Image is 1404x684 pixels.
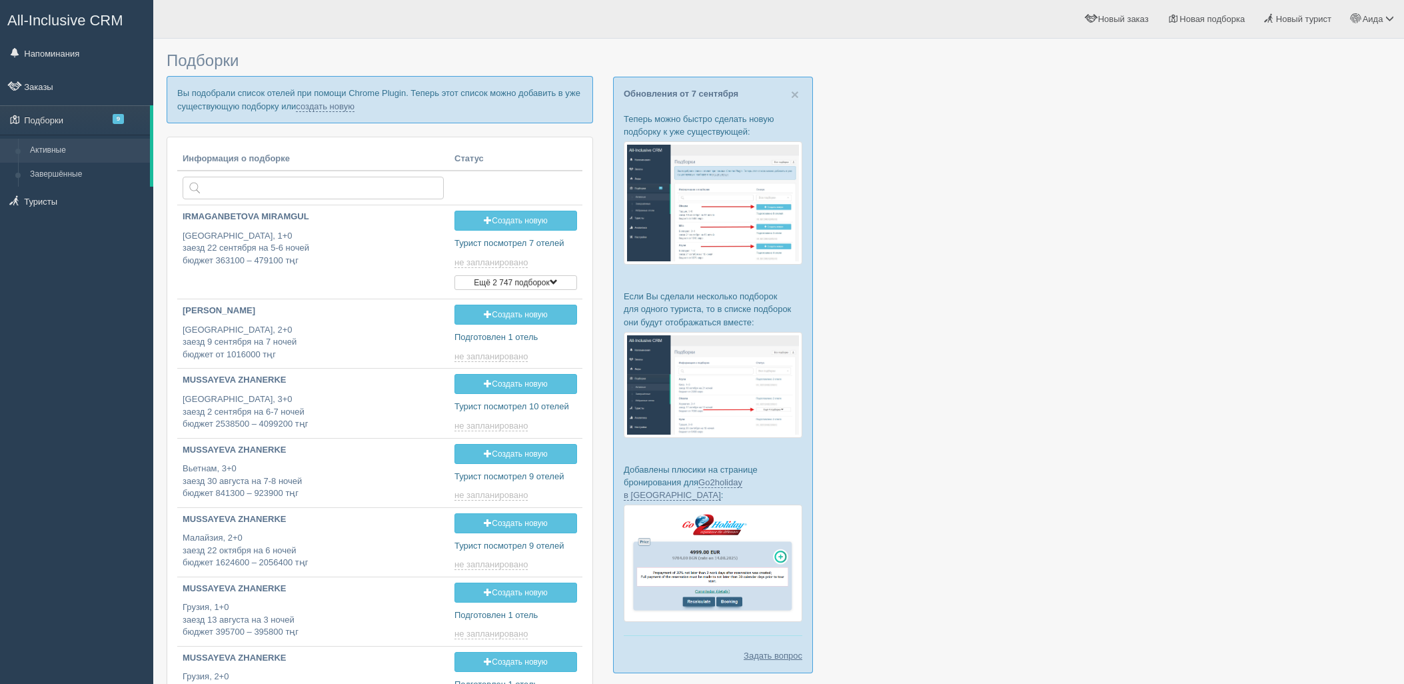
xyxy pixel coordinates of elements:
[7,12,123,29] span: All-Inclusive CRM
[183,463,444,500] p: Вьетнам, 3+0 заезд 30 августа на 7-8 ночей бюджет 841300 – 923900 тңг
[624,141,802,265] img: %D0%BF%D0%BE%D0%B4%D0%B1%D0%BE%D1%80%D0%BA%D0%B0-%D1%82%D1%83%D1%80%D0%B8%D1%81%D1%82%D1%83-%D1%8...
[177,205,449,278] a: IRMAGANBETOVA MIRAMGUL [GEOGRAPHIC_DATA], 1+0заезд 22 сентября на 5-6 ночейбюджет 363100 – 479100...
[454,257,530,268] a: не запланировано
[454,237,577,250] p: Турист посмотрел 7 отелей
[167,76,593,123] p: Вы подобрали список отелей при помощи Chrome Plugin. Теперь этот список можно добавить в уже суще...
[183,230,444,267] p: [GEOGRAPHIC_DATA], 1+0 заезд 22 сентября на 5-6 ночей бюджет 363100 – 479100 тңг
[1179,14,1245,24] span: Новая подборка
[624,477,742,501] a: Go2holiday в [GEOGRAPHIC_DATA]
[454,513,577,533] a: Создать новую
[177,299,449,367] a: [PERSON_NAME] [GEOGRAPHIC_DATA], 2+0заезд 9 сентября на 7 ночейбюджет от 1016000 тңг
[454,559,528,570] span: не запланировано
[454,401,577,413] p: Турист посмотрел 10 отелей
[454,490,528,501] span: не запланировано
[624,89,738,99] a: Обновления от 7 сентября
[296,101,354,112] a: создать новую
[449,147,582,171] th: Статус
[454,629,530,639] a: не запланировано
[791,87,799,102] span: ×
[183,513,444,526] p: MUSSAYEVA ZHANERKE
[183,177,444,199] input: Поиск по стране или туристу
[624,290,802,328] p: Если Вы сделали несколько подборок для одного туриста, то в списке подборок они будут отображатьс...
[454,421,530,431] a: не запланировано
[183,324,444,361] p: [GEOGRAPHIC_DATA], 2+0 заезд 9 сентября на 7 ночей бюджет от 1016000 тңг
[624,505,802,622] img: go2holiday-proposal-for-travel-agency.png
[454,444,577,464] a: Создать новую
[791,87,799,101] button: Close
[177,369,449,436] a: MUSSAYEVA ZHANERKE [GEOGRAPHIC_DATA], 3+0заезд 2 сентября на 6-7 ночейбюджет 2538500 – 4099200 тңг
[454,275,577,290] button: Ещё 2 747 подборок
[454,559,530,570] a: не запланировано
[454,609,577,622] p: Подготовлен 1 отель
[454,490,530,501] a: не запланировано
[624,332,802,438] img: %D0%BF%D0%BE%D0%B4%D0%B1%D0%BE%D1%80%D0%BA%D0%B8-%D0%B3%D1%80%D1%83%D0%BF%D0%BF%D0%B0-%D1%81%D1%8...
[454,471,577,483] p: Турист посмотрел 9 отелей
[454,421,528,431] span: не запланировано
[454,351,528,362] span: не запланировано
[113,114,124,124] span: 9
[183,305,444,317] p: [PERSON_NAME]
[454,629,528,639] span: не запланировано
[24,163,150,187] a: Завершённые
[454,583,577,603] a: Создать новую
[183,583,444,595] p: MUSSAYEVA ZHANERKE
[183,532,444,569] p: Малайзия, 2+0 заезд 22 октября на 6 ночей бюджет 1624600 – 2056400 тңг
[744,649,802,662] a: Задать вопрос
[1098,14,1149,24] span: Новый заказ
[24,139,150,163] a: Активные
[183,444,444,457] p: MUSSAYEVA ZHANERKE
[177,147,449,171] th: Информация о подборке
[167,51,239,69] span: Подборки
[177,439,449,506] a: MUSSAYEVA ZHANERKE Вьетнам, 3+0заезд 30 августа на 7-8 ночейбюджет 841300 – 923900 тңг
[1,1,153,37] a: All-Inclusive CRM
[454,374,577,394] a: Создать новую
[183,374,444,387] p: MUSSAYEVA ZHANERKE
[454,652,577,672] a: Создать новую
[454,211,577,231] a: Создать новую
[177,577,449,645] a: MUSSAYEVA ZHANERKE Грузия, 1+0заезд 13 августа на 3 ночейбюджет 395700 – 395800 тңг
[454,351,530,362] a: не запланировано
[454,540,577,553] p: Турист посмотрел 9 отелей
[183,652,444,665] p: MUSSAYEVA ZHANERKE
[183,211,444,223] p: IRMAGANBETOVA MIRAMGUL
[183,393,444,431] p: [GEOGRAPHIC_DATA], 3+0 заезд 2 сентября на 6-7 ночей бюджет 2538500 – 4099200 тңг
[183,601,444,639] p: Грузия, 1+0 заезд 13 августа на 3 ночей бюджет 395700 – 395800 тңг
[177,508,449,575] a: MUSSAYEVA ZHANERKE Малайзия, 2+0заезд 22 октября на 6 ночейбюджет 1624600 – 2056400 тңг
[1276,14,1331,24] span: Новый турист
[1363,14,1383,24] span: Аида
[454,331,577,344] p: Подготовлен 1 отель
[624,113,802,138] p: Теперь можно быстро сделать новую подборку к уже существующей:
[454,257,528,268] span: не запланировано
[454,305,577,325] a: Создать новую
[624,463,802,501] p: Добавлены плюсики на странице бронирования для :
